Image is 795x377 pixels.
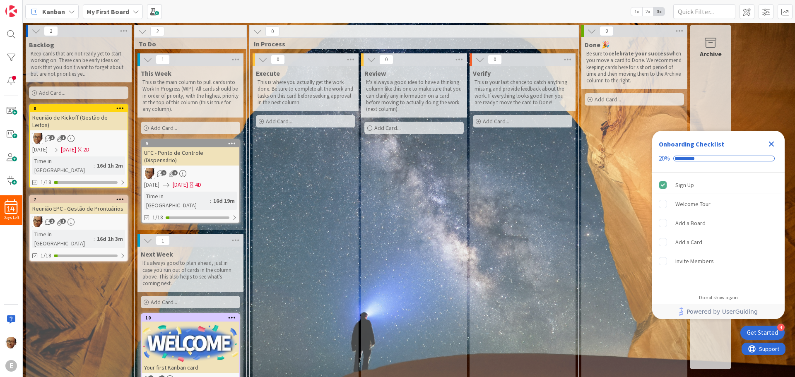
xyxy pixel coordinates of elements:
[473,69,491,77] span: Verify
[94,161,95,170] span: :
[266,118,292,125] span: Add Card...
[32,216,43,227] img: AA
[95,161,125,170] div: 16d 1h 2m
[699,294,738,301] div: Do not show again
[32,156,94,175] div: Time in [GEOGRAPHIC_DATA]
[379,55,393,65] span: 0
[29,104,128,188] a: 8Reunião de Kickoff (Gestão de Leitos)AA[DATE][DATE]2DTime in [GEOGRAPHIC_DATA]:16d 1h 2m1/18
[475,79,571,106] p: This is your last chance to catch anything missing and provide feedback about the work. If everyt...
[655,214,781,232] div: Add a Board is incomplete.
[60,135,66,140] span: 1
[29,41,54,49] span: Backlog
[141,250,173,258] span: Next Week
[265,26,279,36] span: 0
[608,50,669,57] strong: celebrate your success
[156,235,170,245] span: 1
[652,304,785,319] div: Footer
[673,4,735,19] input: Quick Filter...
[83,145,89,154] div: 2D
[5,360,17,372] div: E
[656,304,781,319] a: Powered by UserGuiding
[32,145,48,154] span: [DATE]
[150,26,164,36] span: 2
[34,197,128,202] div: 7
[675,199,711,209] div: Welcome Tour
[49,135,55,140] span: 1
[777,324,785,331] div: 4
[740,326,785,340] div: Open Get Started checklist, remaining modules: 4
[139,40,236,48] span: To Do
[655,233,781,251] div: Add a Card is incomplete.
[30,133,128,144] div: AA
[145,141,239,146] div: 9
[675,218,706,228] div: Add a Board
[256,69,280,77] span: Execute
[144,192,210,210] div: Time in [GEOGRAPHIC_DATA]
[44,26,58,36] span: 2
[29,195,128,262] a: 7Reunião EPC - Gestão de ProntuáriosAATime in [GEOGRAPHIC_DATA]:16d 1h 3m1/18
[765,137,778,151] div: Close Checklist
[161,170,166,175] span: 1
[94,234,95,243] span: :
[142,362,239,373] div: Your first Kanban card
[142,140,239,166] div: 9UFC - Ponto de Controle (Dispensário)
[39,89,65,96] span: Add Card...
[585,41,610,49] span: Done 🎉
[142,79,238,113] p: This is the main column to pull cards into Work In Progress (WIP). All cards should be in order o...
[30,105,128,130] div: 8Reunião de Kickoff (Gestão de Leitos)
[152,213,163,222] span: 1/18
[30,196,128,214] div: 7Reunião EPC - Gestão de Prontuários
[655,252,781,270] div: Invite Members is incomplete.
[31,50,127,77] p: Keep cards that are not ready yet to start working on. These can be early ideas or work that you ...
[142,168,239,179] div: AA
[142,314,239,373] div: 10Your first Kanban card
[156,55,170,65] span: 1
[95,234,125,243] div: 16d 1h 3m
[142,140,239,147] div: 9
[271,55,285,65] span: 0
[211,196,237,205] div: 16d 19m
[30,112,128,130] div: Reunião de Kickoff (Gestão de Leitos)
[659,155,778,162] div: Checklist progress: 20%
[144,180,159,189] span: [DATE]
[142,147,239,166] div: UFC - Ponto de Controle (Dispensário)
[700,49,722,59] div: Archive
[173,180,188,189] span: [DATE]
[32,230,94,248] div: Time in [GEOGRAPHIC_DATA]
[600,26,614,36] span: 0
[366,79,462,113] p: It's always a good idea to have a thinking column like this one to make sure that you can clarify...
[145,315,239,321] div: 10
[488,55,502,65] span: 0
[659,155,670,162] div: 20%
[172,170,178,175] span: 1
[42,7,65,17] span: Kanban
[483,118,509,125] span: Add Card...
[151,124,177,132] span: Add Card...
[258,79,354,106] p: This is where you actually get the work done. Be sure to complete all the work and tasks on this ...
[595,96,621,103] span: Add Card...
[5,337,17,348] img: AA
[141,69,171,77] span: This Week
[142,260,238,287] p: It's always good to plan ahead, just in case you run out of cards in the column above. This also ...
[652,131,785,319] div: Checklist Container
[30,216,128,227] div: AA
[364,69,386,77] span: Review
[87,7,129,16] b: My First Board
[659,139,724,149] div: Onboarding Checklist
[586,50,682,84] p: Be sure to when you move a card to Done. We recommend keeping cards here for s short period of ti...
[653,7,665,16] span: 3x
[652,173,785,289] div: Checklist items
[17,1,38,11] span: Support
[151,298,177,306] span: Add Card...
[687,307,758,317] span: Powered by UserGuiding
[144,168,155,179] img: AA
[195,180,201,189] div: 4D
[49,219,55,224] span: 1
[675,256,714,266] div: Invite Members
[30,105,128,112] div: 8
[60,219,66,224] span: 1
[141,139,240,223] a: 9UFC - Ponto de Controle (Dispensário)AA[DATE][DATE]4DTime in [GEOGRAPHIC_DATA]:16d 19m1/18
[374,124,401,132] span: Add Card...
[41,178,51,187] span: 1/18
[41,251,51,260] span: 1/18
